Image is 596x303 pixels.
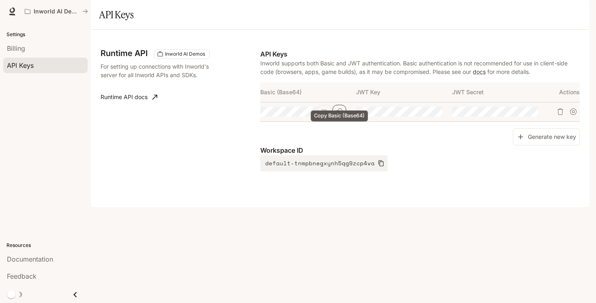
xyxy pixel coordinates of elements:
[311,110,368,121] div: Copy Basic (Base64)
[356,82,452,102] th: JWT Key
[21,3,92,19] button: All workspaces
[567,105,580,118] button: Suspend API key
[260,49,580,59] p: API Keys
[332,105,346,119] button: Copy Basic (Base64)
[260,155,388,171] button: default-tnmpbnegxynh5qg9zcp4va
[513,128,580,146] button: Generate new key
[260,82,356,102] th: Basic (Base64)
[452,82,548,102] th: JWT Secret
[260,59,580,76] p: Inworld supports both Basic and JWT authentication. Basic authentication is not recommended for u...
[97,89,161,105] a: Runtime API docs
[101,49,148,57] h3: Runtime API
[548,82,580,102] th: Actions
[154,49,210,59] div: These keys will apply to your current workspace only
[473,68,486,75] a: docs
[34,8,79,15] p: Inworld AI Demos
[99,6,133,23] h1: API Keys
[162,50,208,58] span: Inworld AI Demos
[260,145,580,155] p: Workspace ID
[554,105,567,118] button: Delete API key
[101,62,216,79] p: For setting up connections with Inworld's server for all Inworld APIs and SDKs.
